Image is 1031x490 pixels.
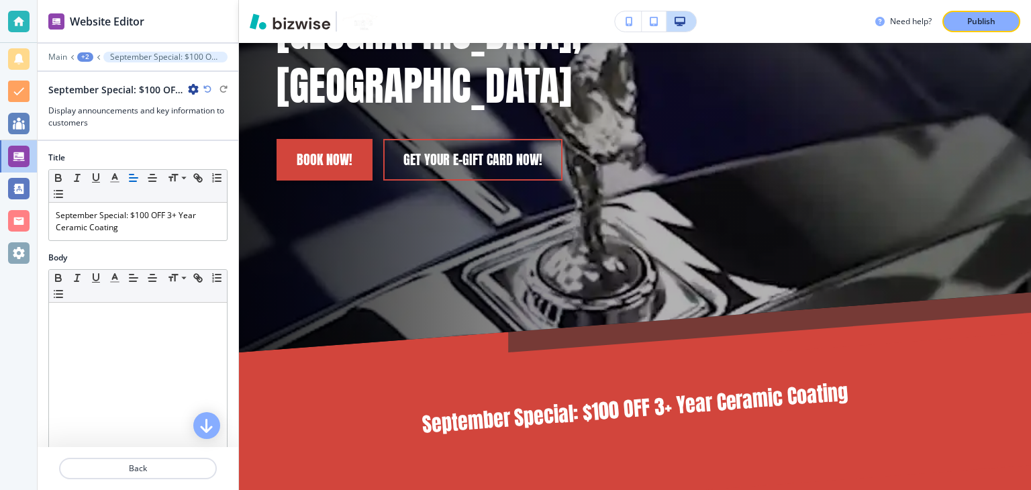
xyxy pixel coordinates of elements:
[250,13,330,30] img: Bizwise Logo
[103,52,228,62] button: September Special: $100 OFF 3+ Year Ceramic Coating
[48,252,67,264] h2: Body
[56,209,220,234] p: September Special: $100 OFF 3+ Year Ceramic Coating
[277,368,993,450] p: September Special: $100 OFF 3+ Year Ceramic Coating
[383,139,562,181] a: Get Your E-Gift Card Now!
[70,13,144,30] h2: Website Editor
[277,139,373,181] button: book now!
[48,152,65,164] h2: Title
[48,83,183,97] h2: September Special: $100 OFF 3+ Year Ceramic Coating
[890,15,932,28] h3: Need help?
[48,13,64,30] img: editor icon
[967,15,995,28] p: Publish
[60,462,215,475] p: Back
[59,458,217,479] button: Back
[342,13,379,30] img: Your Logo
[110,52,221,62] p: September Special: $100 OFF 3+ Year Ceramic Coating
[48,105,228,129] h3: Display announcements and key information to customers
[942,11,1020,32] button: Publish
[77,52,93,62] button: +2
[48,52,67,62] button: Main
